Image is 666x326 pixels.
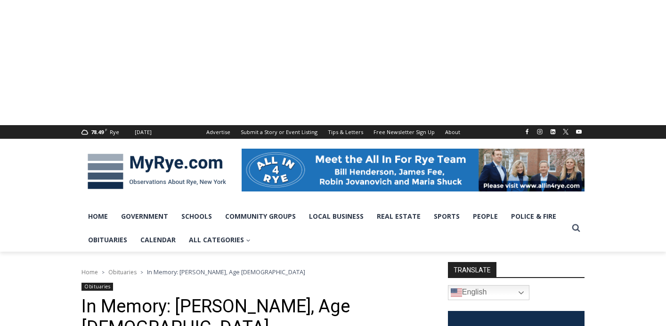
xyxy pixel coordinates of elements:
a: Government [114,205,175,228]
a: Obituaries [81,283,113,291]
a: People [466,205,504,228]
a: Advertise [201,125,236,139]
span: All Categories [189,235,251,245]
strong: TRANSLATE [448,262,496,277]
a: Home [81,268,98,276]
a: Community Groups [219,205,302,228]
a: About [440,125,465,139]
a: Home [81,205,114,228]
a: Free Newsletter Sign Up [368,125,440,139]
span: > [102,269,105,276]
a: Linkedin [547,126,559,137]
a: Instagram [534,126,545,137]
nav: Primary Navigation [81,205,568,252]
img: en [451,287,462,298]
span: In Memory: [PERSON_NAME], Age [DEMOGRAPHIC_DATA] [147,268,305,276]
a: Obituaries [108,268,137,276]
a: Local Business [302,205,370,228]
a: Tips & Letters [323,125,368,139]
span: 78.49 [91,128,104,135]
button: View Search Form [568,220,585,237]
a: Schools [175,205,219,228]
a: Facebook [521,126,533,137]
div: Rye [110,128,119,136]
a: YouTube [573,126,585,137]
a: Police & Fire [504,205,563,228]
a: X [560,126,571,137]
img: All in for Rye [242,149,585,191]
a: All Categories [182,228,257,252]
img: MyRye.com [81,147,232,196]
nav: Breadcrumbs [81,267,423,277]
a: Sports [427,205,466,228]
a: Calendar [134,228,182,252]
a: English [448,285,529,300]
a: Real Estate [370,205,427,228]
nav: Secondary Navigation [201,125,465,139]
a: Obituaries [81,228,134,252]
a: Submit a Story or Event Listing [236,125,323,139]
div: [DATE] [135,128,152,136]
span: F [105,127,107,132]
span: > [140,269,143,276]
